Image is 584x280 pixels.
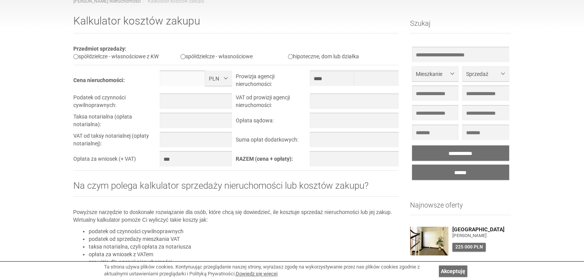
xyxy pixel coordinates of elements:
[73,77,125,83] b: Cena nieruchomości:
[236,94,309,113] td: VAT od prowizji agencji nieruchomości:
[466,70,499,78] span: Sprzedaż
[104,264,435,278] div: Ta strona używa plików cookies. Kontynuując przeglądanie naszej strony, wyrażasz zgodę na wykorzy...
[288,53,359,59] label: hipoteczne, dom lub działka
[452,232,511,239] figure: [PERSON_NAME]
[73,53,159,59] label: spółdzielcze - własnościowe z KW
[416,70,449,78] span: Mieszkanie
[73,132,160,151] td: VAT od taksy notarialnej (opłaty notarialnej):
[205,71,232,86] button: PLN
[89,227,399,235] li: podatek od czynności cywilnoprawnych
[236,113,309,132] td: Opłata sądowa:
[73,151,160,170] td: Opłata za wniosek (+ VAT)
[73,15,399,33] h1: Kalkulator kosztów zakupu
[73,94,160,113] td: Podatek od czynności cywilnoprawnych:
[288,54,293,59] input: hipoteczne, dom lub działka
[73,54,78,59] input: spółdzielcze - własnościowe z KW
[73,208,399,224] p: Powyższe narzędzie to doskonałe rozwiązanie dla osób, które chcą się dowiedzieć, ile kosztuje spr...
[452,227,511,232] a: [GEOGRAPHIC_DATA]
[89,243,399,250] li: taksa notarialna, czyli opłata za notariusza
[236,156,293,162] b: RAZEM (cena + opłaty):
[89,235,399,243] li: podatek od sprzedaży mieszkania VAT
[410,201,511,215] h3: Najnowsze oferty
[89,250,399,258] li: opłata za wniosek z VATem
[236,132,309,151] td: Suma opłat dodatkowych:
[236,71,309,94] td: Prowizja agencji nieruchomości:
[180,54,185,59] input: spółdzielcze - własnościowe
[412,66,458,81] button: Mieszkanie
[452,243,486,252] div: 225 000 PLN
[73,181,399,197] h2: Na czym polega kalkulator sprzedaży nieruchomości lub kosztów zakupu?
[180,53,253,59] label: spółdzielcze - własnościowe
[410,20,511,33] h3: Szukaj
[209,75,222,82] span: PLN
[73,113,160,132] td: Taksa notarialna (opłata notarialna):
[236,271,278,277] a: Dowiedz się więcej
[462,66,509,81] button: Sprzedaż
[89,258,399,266] li: prowizja dla agencji nieruchomości
[439,265,467,277] a: Akceptuję
[73,46,126,52] b: Przedmiot sprzedaży:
